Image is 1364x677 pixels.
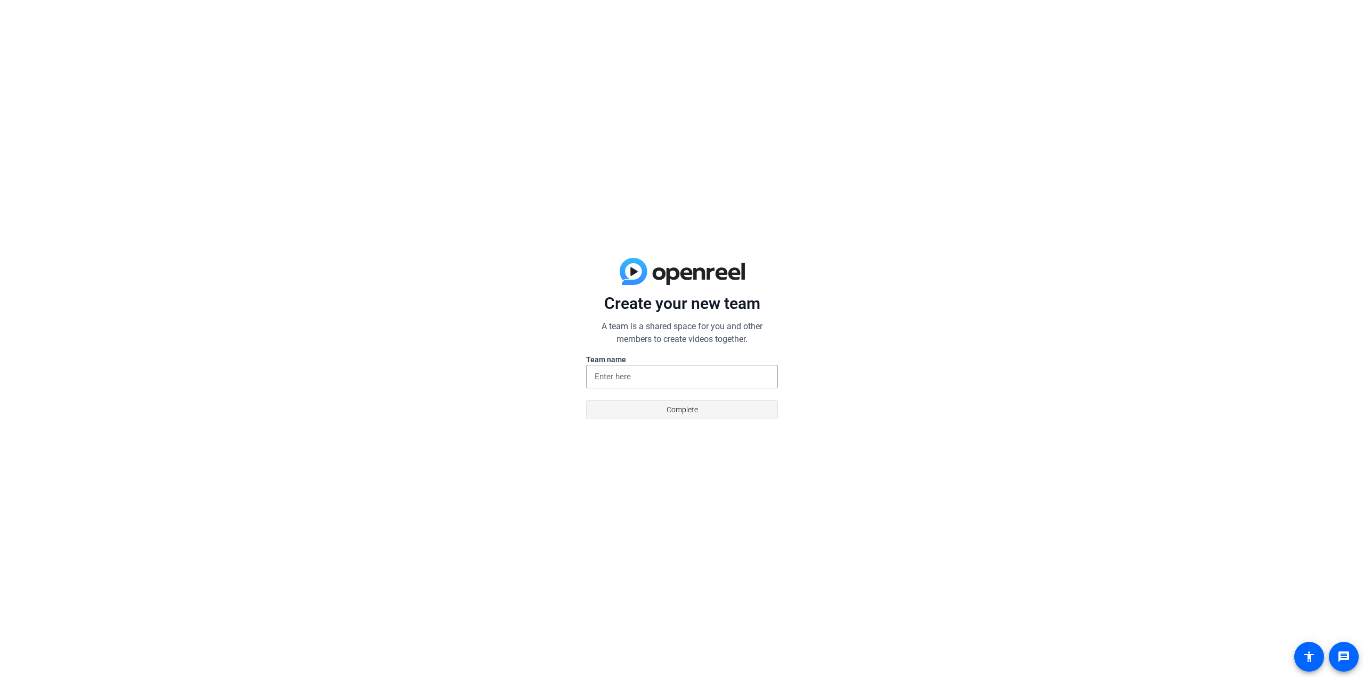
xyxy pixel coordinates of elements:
span: Complete [667,399,698,420]
label: Team name [586,354,778,365]
mat-icon: message [1337,650,1350,663]
img: blue-gradient.svg [620,258,745,286]
button: Complete [586,400,778,419]
p: Create your new team [586,293,778,314]
mat-icon: accessibility [1303,650,1316,663]
input: Enter here [595,370,769,383]
p: A team is a shared space for you and other members to create videos together. [586,320,778,346]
